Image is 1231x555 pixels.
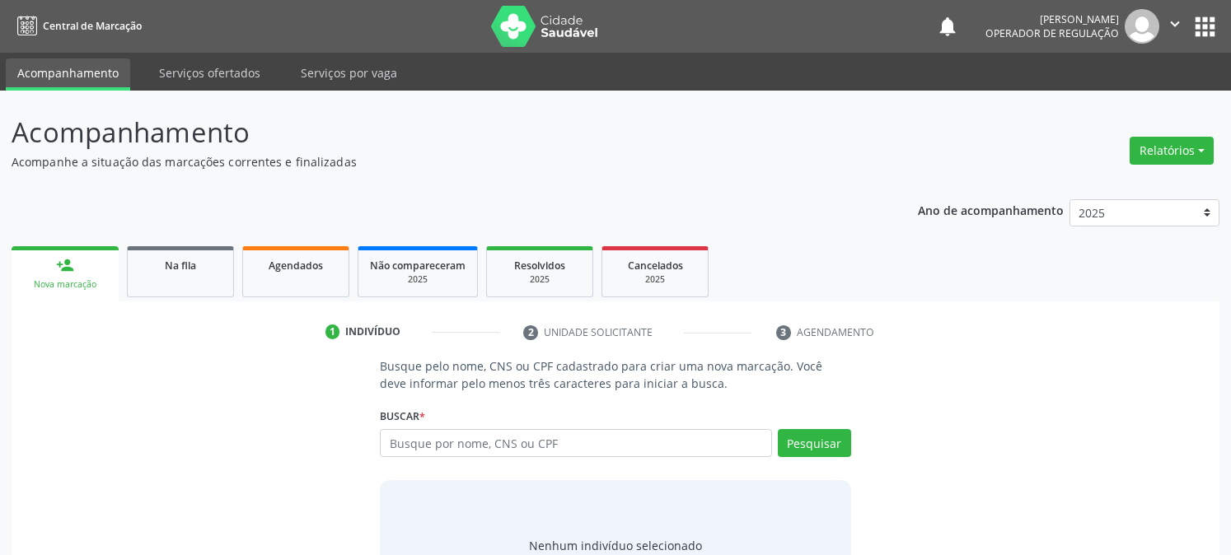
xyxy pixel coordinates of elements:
[498,273,581,286] div: 2025
[1191,12,1219,41] button: apps
[269,259,323,273] span: Agendados
[325,324,340,339] div: 1
[985,12,1119,26] div: [PERSON_NAME]
[56,256,74,274] div: person_add
[918,199,1064,220] p: Ano de acompanhamento
[370,273,466,286] div: 2025
[985,26,1119,40] span: Operador de regulação
[23,278,107,291] div: Nova marcação
[778,429,851,457] button: Pesquisar
[165,259,196,273] span: Na fila
[1166,15,1184,33] i: 
[12,12,142,40] a: Central de Marcação
[12,112,857,153] p: Acompanhamento
[370,259,466,273] span: Não compareceram
[380,357,850,392] p: Busque pelo nome, CNS ou CPF cadastrado para criar uma nova marcação. Você deve informar pelo men...
[380,403,425,429] label: Buscar
[43,19,142,33] span: Central de Marcação
[614,273,696,286] div: 2025
[1159,9,1191,44] button: 
[1125,9,1159,44] img: img
[380,429,771,457] input: Busque por nome, CNS ou CPF
[514,259,565,273] span: Resolvidos
[345,324,400,339] div: Indivíduo
[12,153,857,170] p: Acompanhe a situação das marcações correntes e finalizadas
[1130,137,1214,165] button: Relatórios
[628,259,683,273] span: Cancelados
[6,58,130,91] a: Acompanhamento
[529,537,702,554] div: Nenhum indivíduo selecionado
[147,58,272,87] a: Serviços ofertados
[289,58,409,87] a: Serviços por vaga
[936,15,959,38] button: notifications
